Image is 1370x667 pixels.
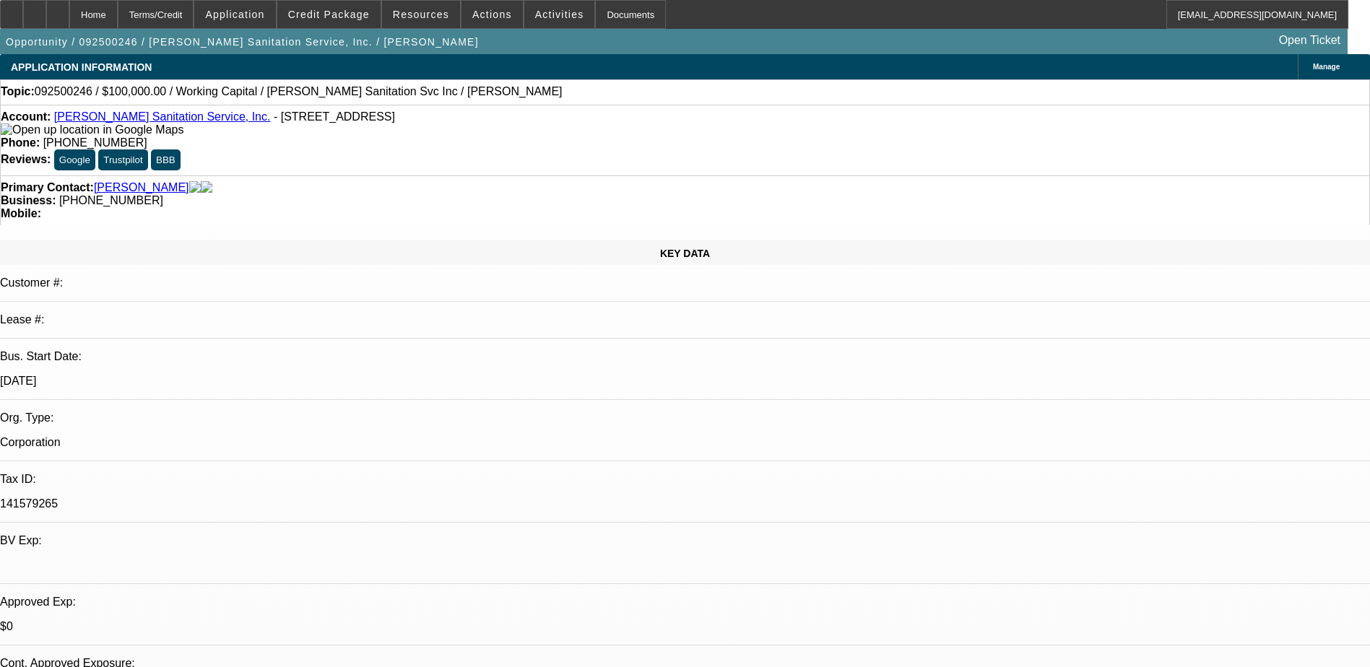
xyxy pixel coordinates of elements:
[1,110,51,123] strong: Account:
[288,9,370,20] span: Credit Package
[94,181,189,194] a: [PERSON_NAME]
[1,194,56,206] strong: Business:
[1,123,183,136] img: Open up location in Google Maps
[472,9,512,20] span: Actions
[189,181,201,194] img: facebook-icon.png
[393,9,449,20] span: Resources
[1,153,51,165] strong: Reviews:
[1,207,41,219] strong: Mobile:
[535,9,584,20] span: Activities
[660,248,710,259] span: KEY DATA
[1,85,35,98] strong: Topic:
[11,61,152,73] span: APPLICATION INFORMATION
[1,181,94,194] strong: Primary Contact:
[59,194,163,206] span: [PHONE_NUMBER]
[382,1,460,28] button: Resources
[1313,63,1340,71] span: Manage
[524,1,595,28] button: Activities
[151,149,181,170] button: BBB
[35,85,563,98] span: 092500246 / $100,000.00 / Working Capital / [PERSON_NAME] Sanitation Svc Inc / [PERSON_NAME]
[205,9,264,20] span: Application
[194,1,275,28] button: Application
[1,123,183,136] a: View Google Maps
[54,110,271,123] a: [PERSON_NAME] Sanitation Service, Inc.
[98,149,147,170] button: Trustpilot
[1273,28,1346,53] a: Open Ticket
[43,136,147,149] span: [PHONE_NUMBER]
[54,149,95,170] button: Google
[277,1,381,28] button: Credit Package
[1,136,40,149] strong: Phone:
[274,110,395,123] span: - [STREET_ADDRESS]
[6,36,479,48] span: Opportunity / 092500246 / [PERSON_NAME] Sanitation Service, Inc. / [PERSON_NAME]
[201,181,212,194] img: linkedin-icon.png
[461,1,523,28] button: Actions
